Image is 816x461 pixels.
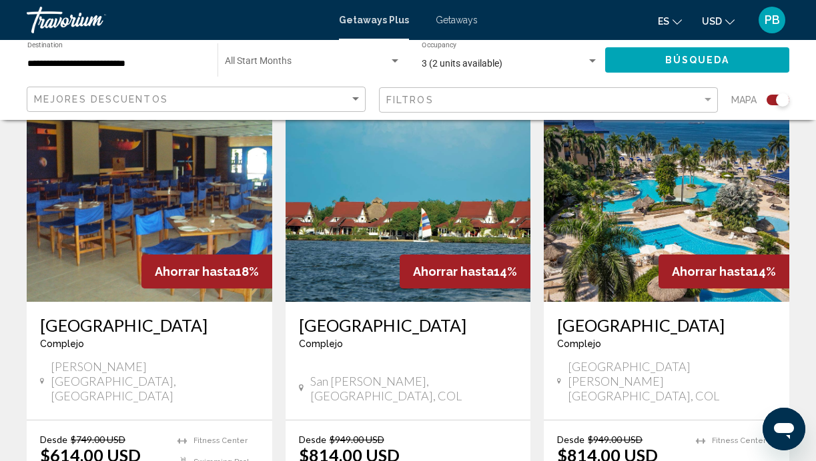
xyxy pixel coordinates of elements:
[544,89,789,302] img: ii_zua1.jpg
[557,338,601,349] span: Complejo
[755,6,789,34] button: User Menu
[672,264,753,278] span: Ahorrar hasta
[702,16,722,27] span: USD
[51,359,259,403] span: [PERSON_NAME][GEOGRAPHIC_DATA], [GEOGRAPHIC_DATA]
[605,47,789,72] button: Búsqueda
[299,338,343,349] span: Complejo
[386,95,434,105] span: Filtros
[193,436,248,445] span: Fitness Center
[665,55,730,66] span: Búsqueda
[765,13,780,27] span: PB
[40,434,67,445] span: Desde
[299,315,518,335] a: [GEOGRAPHIC_DATA]
[702,11,735,31] button: Change currency
[27,7,326,33] a: Travorium
[731,91,757,109] span: Mapa
[155,264,236,278] span: Ahorrar hasta
[400,254,530,288] div: 14%
[34,94,168,105] span: Mejores descuentos
[557,315,776,335] a: [GEOGRAPHIC_DATA]
[712,436,766,445] span: Fitness Center
[436,15,478,25] a: Getaways
[141,254,272,288] div: 18%
[286,89,531,302] img: ii_cmh1.jpg
[40,315,259,335] a: [GEOGRAPHIC_DATA]
[310,374,517,403] span: San [PERSON_NAME], [GEOGRAPHIC_DATA], COL
[339,15,409,25] a: Getaways Plus
[588,434,643,445] span: $949.00 USD
[658,16,669,27] span: es
[557,434,584,445] span: Desde
[422,58,502,69] span: 3 (2 units available)
[763,408,805,450] iframe: Botón para iniciar la ventana de mensajería
[27,89,272,302] img: 4361O01X.jpg
[34,94,362,105] mat-select: Sort by
[568,359,776,403] span: [GEOGRAPHIC_DATA][PERSON_NAME][GEOGRAPHIC_DATA], COL
[659,254,789,288] div: 14%
[658,11,682,31] button: Change language
[379,87,718,114] button: Filter
[40,338,84,349] span: Complejo
[330,434,384,445] span: $949.00 USD
[413,264,494,278] span: Ahorrar hasta
[71,434,125,445] span: $749.00 USD
[299,434,326,445] span: Desde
